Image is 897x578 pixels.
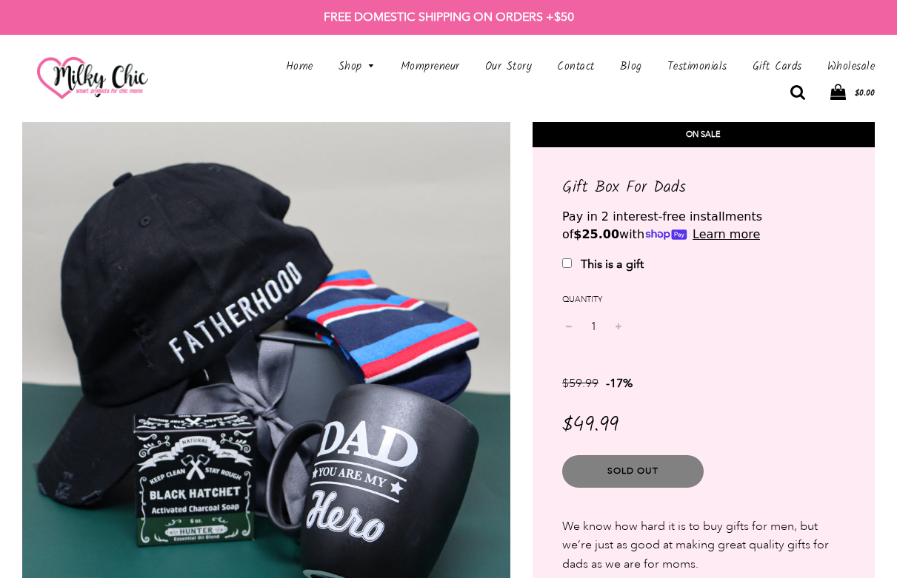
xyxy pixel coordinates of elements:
strong: FREE DOMESTIC SHIPPING ON ORDERS +$50 [324,10,574,24]
span: - [601,374,633,393]
h1: Gift Box For Dads [562,177,845,200]
input: quantity [562,314,625,340]
div: On Sale [533,122,875,147]
a: Contact [546,50,606,84]
a: Our Story [474,50,544,84]
a: Testimonials [656,50,738,84]
a: Gift Cards [741,50,813,84]
b: This is a gift [581,257,644,271]
button: Sold Out [562,455,704,488]
span: $0.00 [855,86,875,100]
a: Wholesale [816,50,876,84]
span: 17% [610,376,633,390]
a: Home [275,50,324,84]
a: $0.00 [830,84,875,103]
span: Sold Out [607,466,658,477]
label: Quantity [562,294,602,307]
p: We know how hard it is to buy gifts for men, but we’re just as good at making great quality gifts... [562,517,845,574]
span: $59.99 [562,376,598,391]
a: Mompreneur [390,50,471,84]
a: Blog [609,50,653,84]
span: $49.99 [562,409,618,442]
a: Shop [327,50,387,84]
input: This is a gift [562,258,572,268]
img: milkychic [37,57,148,99]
